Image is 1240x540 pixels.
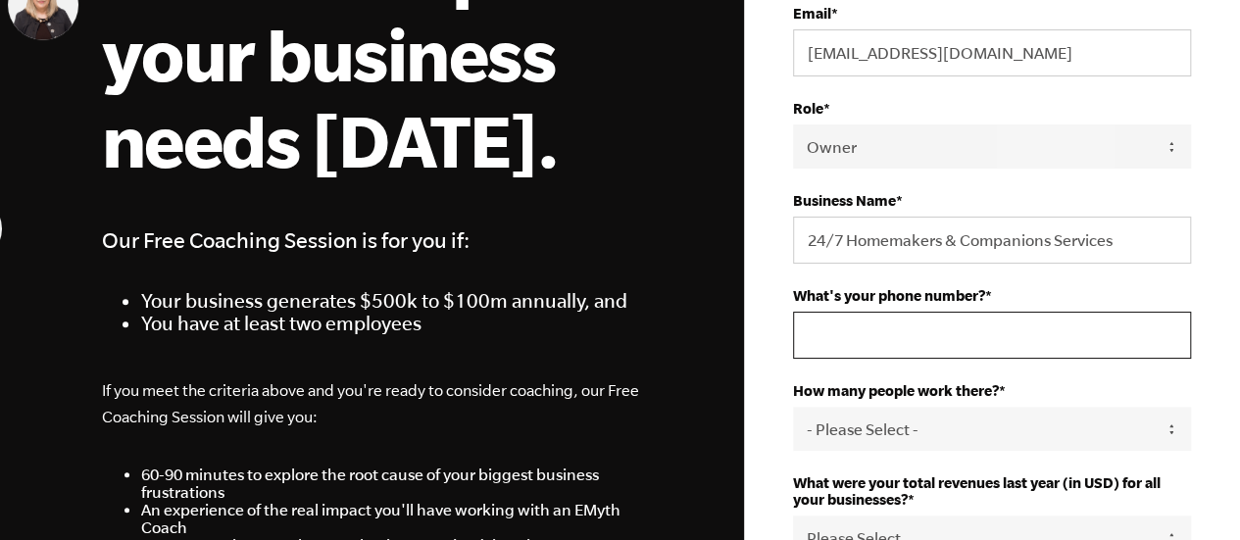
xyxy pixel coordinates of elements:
[793,474,1161,508] strong: What were your total revenues last year (in USD) for all your businesses?
[102,222,643,258] h4: Our Free Coaching Session is for you if:
[141,312,643,334] li: You have at least two employees
[793,5,831,22] strong: Email
[141,466,643,501] li: 60-90 minutes to explore the root cause of your biggest business frustrations
[793,382,999,399] strong: How many people work there?
[141,289,643,312] li: Your business generates $500k to $100m annually, and
[1142,446,1240,540] iframe: Chat Widget
[102,377,643,430] p: If you meet the criteria above and you're ready to consider coaching, our Free Coaching Session w...
[793,100,823,117] strong: Role
[793,287,985,304] strong: What's your phone number?
[141,501,643,536] li: An experience of the real impact you'll have working with an EMyth Coach
[793,192,896,209] strong: Business Name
